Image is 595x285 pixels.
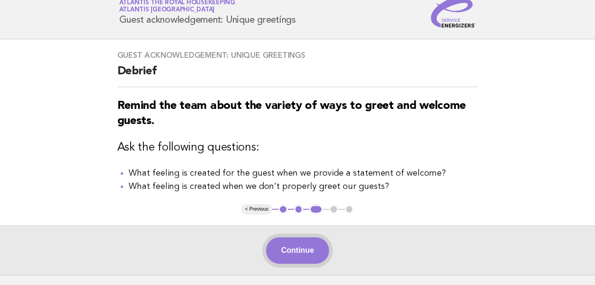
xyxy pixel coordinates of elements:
[117,64,478,87] h2: Debrief
[117,140,478,155] h3: Ask the following questions:
[117,51,478,60] h3: Guest acknowledgement: Unique greetings
[266,237,329,264] button: Continue
[294,205,303,214] button: 2
[309,205,323,214] button: 3
[129,180,478,193] li: What feeling is created when we don't properly greet our guests?
[119,7,215,13] span: Atlantis [GEOGRAPHIC_DATA]
[241,205,272,214] button: < Previous
[117,100,466,127] strong: Remind the team about the variety of ways to greet and welcome guests.
[129,167,478,180] li: What feeling is created for the guest when we provide a statement of welcome?
[278,205,288,214] button: 1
